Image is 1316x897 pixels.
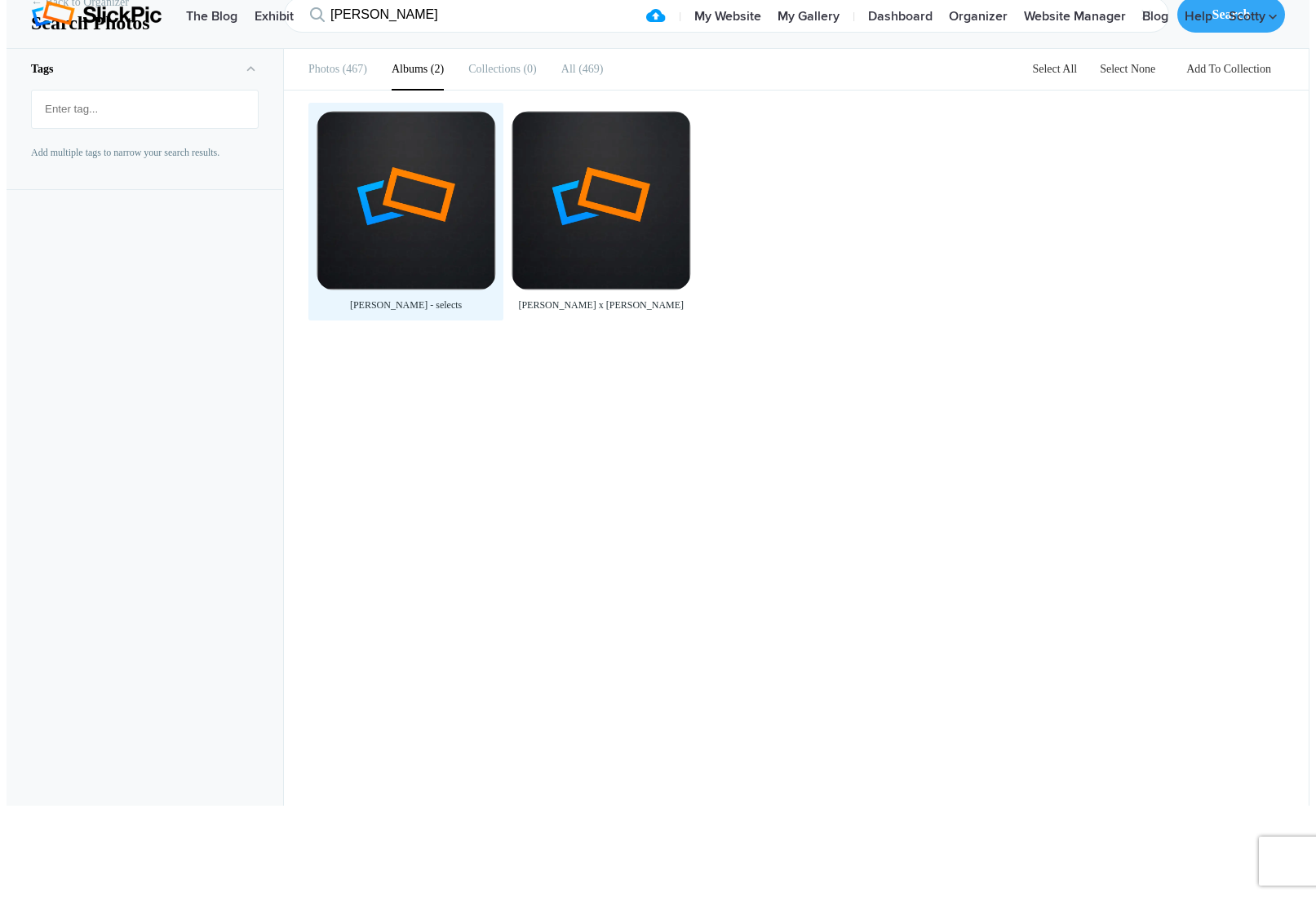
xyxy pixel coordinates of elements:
[317,298,495,312] div: [PERSON_NAME] - selects
[1173,63,1284,75] a: Add To Collection
[392,63,428,75] b: Albums
[512,298,690,312] div: [PERSON_NAME] x [PERSON_NAME]
[521,63,537,75] span: 0
[576,63,604,75] span: 469
[468,63,521,75] b: Collections
[339,63,367,75] span: 467
[308,63,339,75] b: Photos
[1090,63,1165,75] a: Select None
[428,63,444,75] span: 2
[31,63,54,75] b: Tags
[32,91,258,128] mat-chip-list: Fruit selection
[31,145,259,160] p: Add multiple tags to narrow your search results.
[561,63,576,75] b: All
[40,95,250,124] input: Enter tag...
[1022,63,1087,75] a: Select All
